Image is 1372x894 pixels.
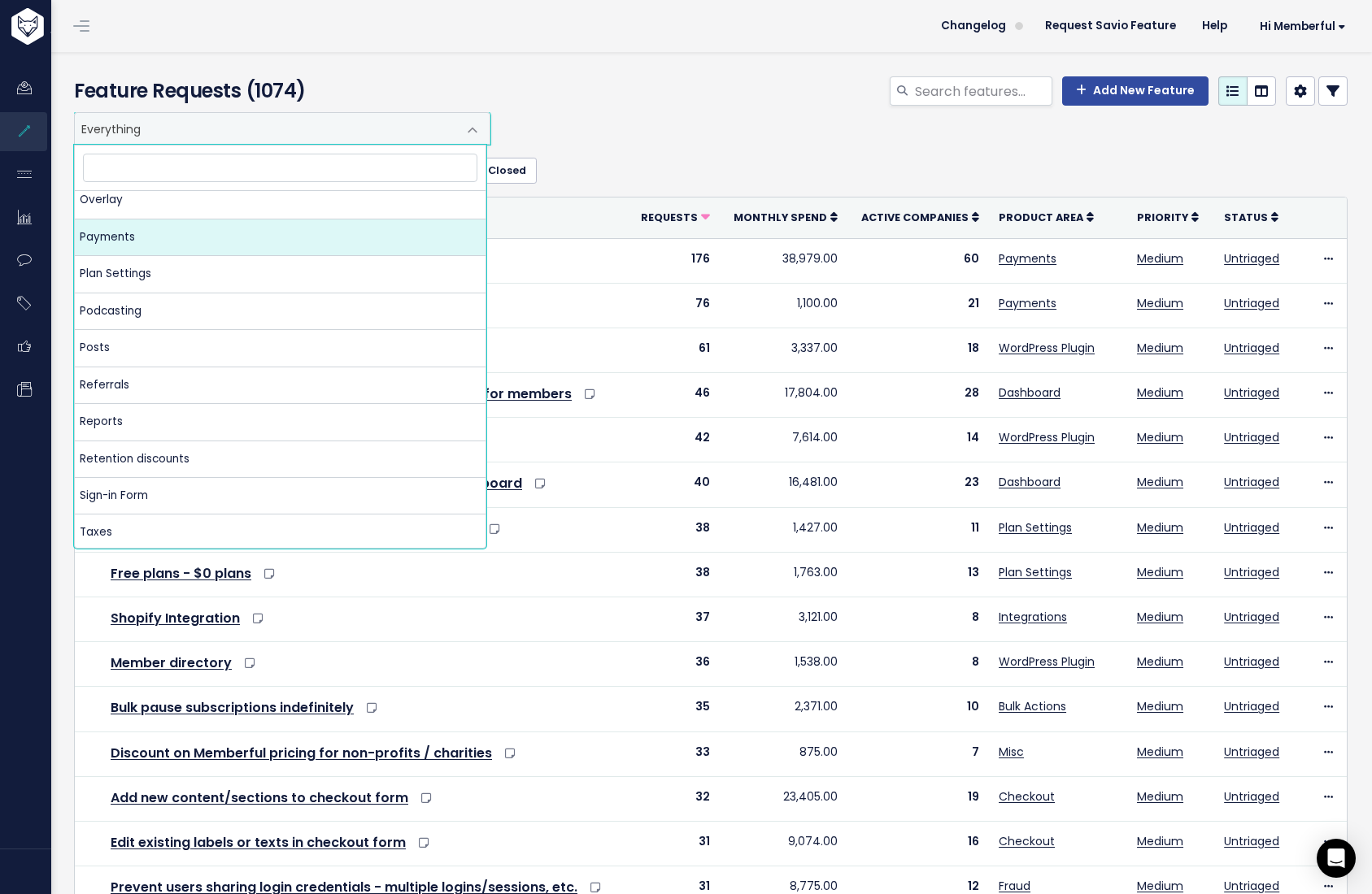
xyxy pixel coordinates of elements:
a: Bulk Actions [999,698,1066,714]
li: Posts [75,330,486,367]
a: Untriaged [1224,744,1279,760]
td: 14 [847,418,989,462]
a: Untriaged [1224,609,1279,625]
td: 23 [847,462,989,507]
td: 21 [847,283,989,328]
h4: Feature Requests (1074) [74,76,482,106]
a: Dashboard [999,474,1061,490]
a: Payments [999,295,1056,311]
a: Medium [1137,833,1183,849]
a: Checkout [999,788,1055,805]
a: Untriaged [1224,295,1279,311]
td: 16,481.00 [720,462,847,507]
a: Status [1224,209,1278,225]
td: 40 [629,462,720,507]
a: Medium [1137,474,1183,490]
td: 38 [629,507,720,552]
td: 33 [629,731,720,776]
a: Medium [1137,384,1183,401]
a: Untriaged [1224,250,1279,267]
a: WordPress Plugin [999,340,1095,356]
a: Misc [999,744,1024,760]
a: Add New Feature [1062,76,1209,106]
a: Untriaged [1224,653,1279,670]
li: Overlay [75,182,486,219]
a: Requests [641,209,710,225]
td: 36 [629,642,720,687]
td: 42 [629,418,720,462]
td: 60 [847,238,989,283]
td: 17,804.00 [720,373,847,418]
a: Medium [1137,340,1183,356]
td: 7 [847,731,989,776]
li: Payments [75,219,486,256]
td: 32 [629,776,720,821]
td: 7,614.00 [720,418,847,462]
ul: Filter feature requests [74,158,1348,184]
a: Untriaged [1224,384,1279,401]
a: Payments [999,250,1056,267]
a: Hi Memberful [1240,14,1359,39]
a: WordPress Plugin [999,429,1095,445]
a: Request Savio Feature [1032,14,1189,38]
a: Untriaged [1224,564,1279,580]
a: Medium [1137,250,1183,267]
a: Shopify Integration [111,609,240,627]
td: 8 [847,642,989,687]
a: WordPress Plugin [999,653,1095,670]
a: Monthly spend [734,209,838,225]
a: Product Area [999,209,1094,225]
a: Checkout [999,833,1055,849]
span: Changelog [941,20,1006,32]
a: Discount on Memberful pricing for non-profits / charities [111,744,492,762]
li: Taxes [75,514,486,551]
td: 176 [629,238,720,283]
td: 35 [629,687,720,731]
td: 18 [847,328,989,372]
td: 37 [629,597,720,642]
span: Monthly spend [734,210,827,224]
a: Medium [1137,878,1183,894]
a: Free plans - $0 plans [111,564,251,583]
td: 76 [629,283,720,328]
a: Dashboard [999,384,1061,401]
li: Plan Settings [75,256,486,293]
a: Medium [1137,429,1183,445]
span: Product Area [999,210,1083,224]
td: 8 [847,597,989,642]
a: Untriaged [1224,788,1279,805]
span: Requests [641,210,698,224]
a: Medium [1137,519,1183,536]
a: Untriaged [1224,429,1279,445]
a: Medium [1137,653,1183,670]
td: 11 [847,507,989,552]
input: Search features... [913,76,1052,106]
a: Medium [1137,295,1183,311]
a: Member directory [111,653,232,672]
td: 3,337.00 [720,328,847,372]
td: 3,121.00 [720,597,847,642]
a: Plan Settings [999,519,1072,536]
li: Sign-in Form [75,478,486,514]
a: Bulk pause subscriptions indefinitely [111,698,354,717]
a: Untriaged [1224,519,1279,536]
a: Help [1189,14,1240,38]
td: 2,371.00 [720,687,847,731]
span: Priority [1137,210,1188,224]
a: Medium [1137,564,1183,580]
a: Medium [1137,788,1183,805]
span: Status [1224,210,1268,224]
td: 1,100.00 [720,283,847,328]
a: Medium [1137,698,1183,714]
li: Referrals [75,367,486,404]
span: Everything [75,113,457,144]
a: Untriaged [1224,340,1279,356]
a: Untriaged [1224,698,1279,714]
td: 23,405.00 [720,776,847,821]
td: 1,763.00 [720,552,847,597]
span: Everything [74,112,490,145]
td: 9,074.00 [720,821,847,866]
a: Active companies [861,209,979,225]
li: Podcasting [75,293,486,330]
td: 1,538.00 [720,642,847,687]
